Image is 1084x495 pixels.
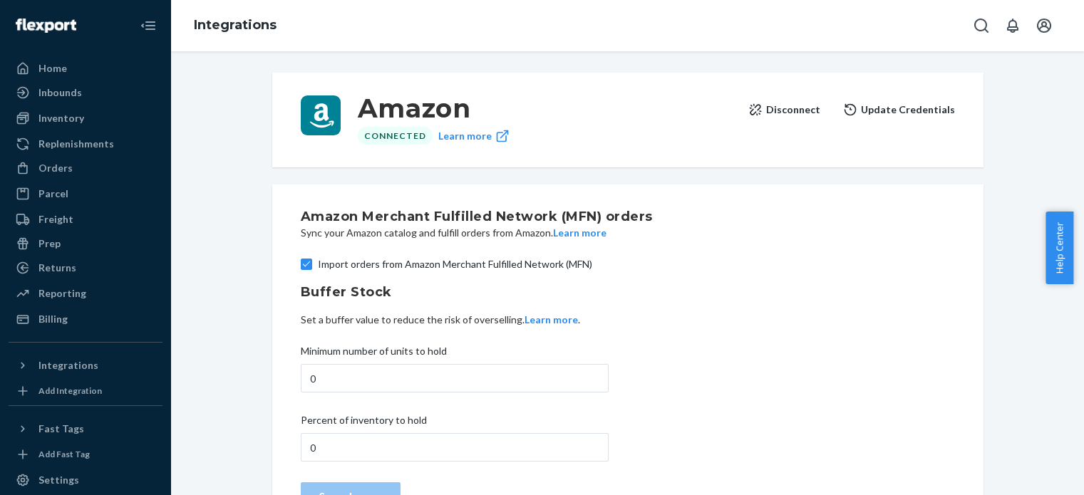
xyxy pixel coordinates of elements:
button: Close Navigation [134,11,162,40]
div: Returns [38,261,76,275]
div: Orders [38,161,73,175]
a: Integrations [194,17,277,33]
div: Add Integration [38,385,102,397]
button: Open account menu [1030,11,1058,40]
a: Parcel [9,182,162,205]
button: Fast Tags [9,417,162,440]
a: Billing [9,308,162,330]
a: Returns [9,256,162,279]
p: Sync your Amazon catalog and fulfill orders from Amazon. [301,226,661,240]
div: Inbounds [38,85,82,100]
div: Connected [358,127,433,145]
button: Disconnect [748,95,820,124]
div: Parcel [38,187,68,201]
div: Prep [38,236,61,251]
div: Integrations [38,358,98,372]
div: Replenishments [38,137,114,151]
img: Flexport logo [16,19,76,33]
a: Replenishments [9,132,162,155]
span: Percent of inventory to hold [301,413,427,433]
a: Settings [9,469,162,491]
ol: breadcrumbs [182,5,288,46]
div: Fast Tags [38,422,84,436]
span: Minimum number of units to hold [301,344,447,364]
a: Add Integration [9,382,162,400]
h3: Amazon [358,95,737,121]
div: Freight [38,212,73,226]
p: Set a buffer value to reduce the risk of overselling. . [301,313,955,327]
a: Learn more [438,127,510,145]
button: Learn more [525,313,578,327]
button: Update Credentials [843,95,955,124]
div: Settings [38,473,79,487]
button: Open notifications [998,11,1027,40]
a: Inventory [9,107,162,130]
div: Home [38,61,67,75]
a: Add Fast Tag [9,446,162,463]
a: Inbounds [9,81,162,104]
h2: Buffer Stock [301,283,955,301]
div: Inventory [38,111,84,125]
a: Freight [9,208,162,231]
div: Add Fast Tag [38,448,90,460]
input: Minimum number of units to hold [301,364,609,392]
a: Home [9,57,162,80]
div: Reporting [38,286,86,301]
a: Reporting [9,282,162,305]
button: Integrations [9,354,162,377]
a: Prep [9,232,162,255]
input: Import orders from Amazon Merchant Fulfilled Network (MFN) [301,259,312,270]
span: Import orders from Amazon Merchant Fulfilled Network (MFN) [318,257,955,271]
a: Orders [9,157,162,179]
button: Learn more [553,226,606,240]
div: Billing [38,312,68,326]
input: Percent of inventory to hold [301,433,609,462]
button: Open Search Box [967,11,996,40]
button: Help Center [1046,212,1073,284]
h2: Amazon Merchant Fulfilled Network (MFN) orders [301,207,661,226]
